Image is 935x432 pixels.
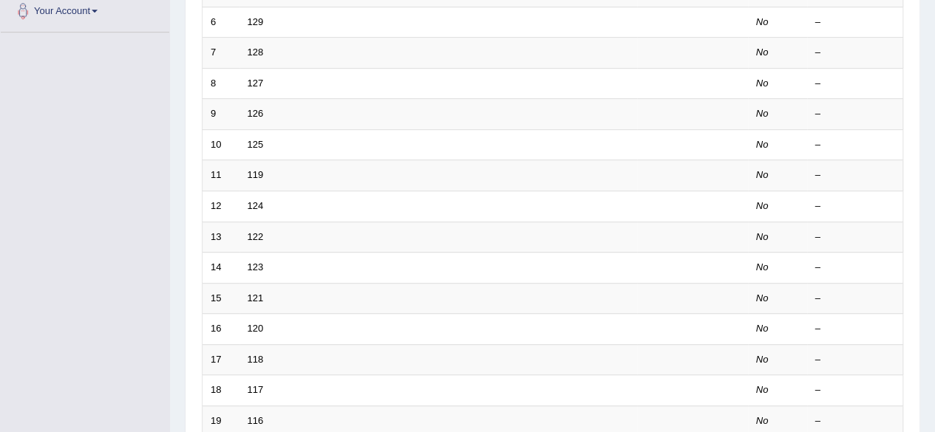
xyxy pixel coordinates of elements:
a: 116 [248,415,264,426]
div: – [815,383,895,397]
div: – [815,414,895,428]
td: 7 [203,38,239,69]
a: 120 [248,323,264,334]
a: 119 [248,169,264,180]
div: – [815,168,895,182]
em: No [756,384,769,395]
a: 126 [248,108,264,119]
div: – [815,46,895,60]
em: No [756,16,769,27]
div: – [815,107,895,121]
em: No [756,169,769,180]
em: No [756,231,769,242]
a: 122 [248,231,264,242]
div: – [815,292,895,306]
div: – [815,77,895,91]
em: No [756,292,769,304]
a: 118 [248,354,264,365]
em: No [756,323,769,334]
td: 11 [203,160,239,191]
div: – [815,353,895,367]
em: No [756,78,769,89]
td: 17 [203,344,239,375]
td: 12 [203,191,239,222]
a: 121 [248,292,264,304]
td: 15 [203,283,239,314]
a: 123 [248,261,264,272]
td: 14 [203,253,239,284]
a: 124 [248,200,264,211]
em: No [756,139,769,150]
a: 129 [248,16,264,27]
em: No [756,354,769,365]
td: 16 [203,314,239,345]
em: No [756,108,769,119]
div: – [815,261,895,275]
a: 125 [248,139,264,150]
a: 127 [248,78,264,89]
em: No [756,47,769,58]
td: 8 [203,68,239,99]
div: – [815,230,895,244]
div: – [815,199,895,213]
a: 117 [248,384,264,395]
td: 6 [203,7,239,38]
a: 128 [248,47,264,58]
td: 10 [203,129,239,160]
div: – [815,322,895,336]
td: 18 [203,375,239,406]
td: 13 [203,222,239,253]
div: – [815,16,895,30]
em: No [756,415,769,426]
td: 9 [203,99,239,130]
em: No [756,261,769,272]
div: – [815,138,895,152]
em: No [756,200,769,211]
